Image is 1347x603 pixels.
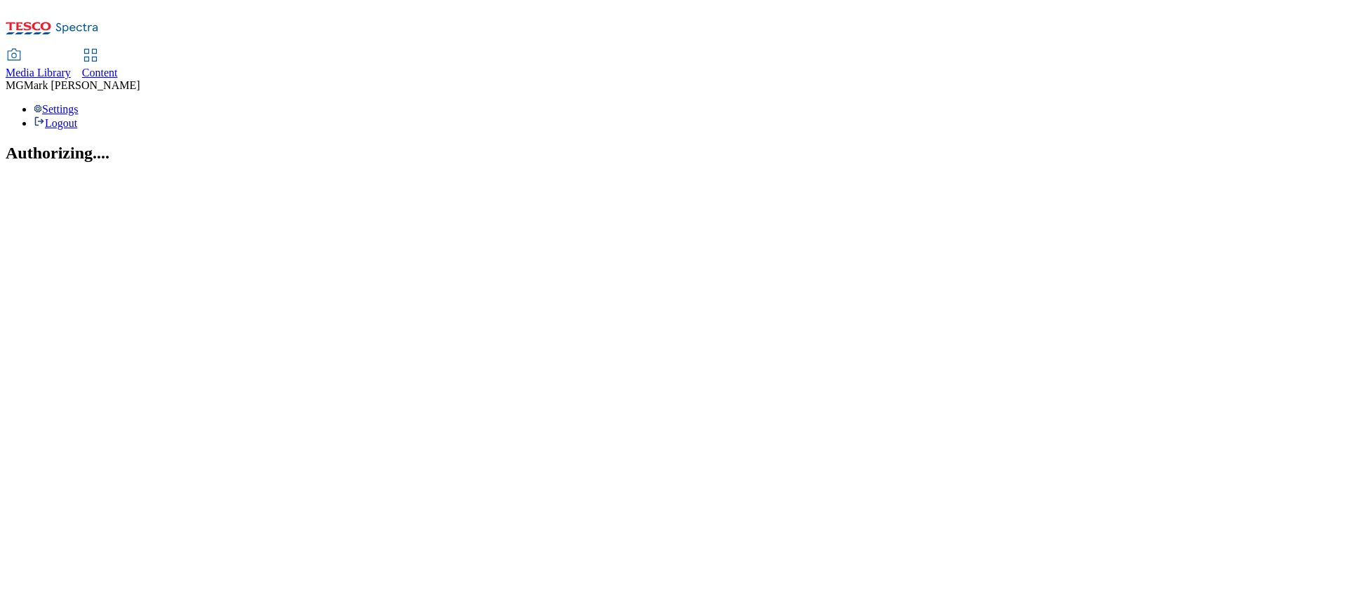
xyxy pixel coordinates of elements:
span: Mark [PERSON_NAME] [24,79,140,91]
span: Media Library [6,67,71,79]
span: Content [82,67,118,79]
h2: Authorizing.... [6,144,1341,163]
span: MG [6,79,24,91]
a: Logout [34,117,77,129]
a: Settings [34,103,79,115]
a: Media Library [6,50,71,79]
a: Content [82,50,118,79]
